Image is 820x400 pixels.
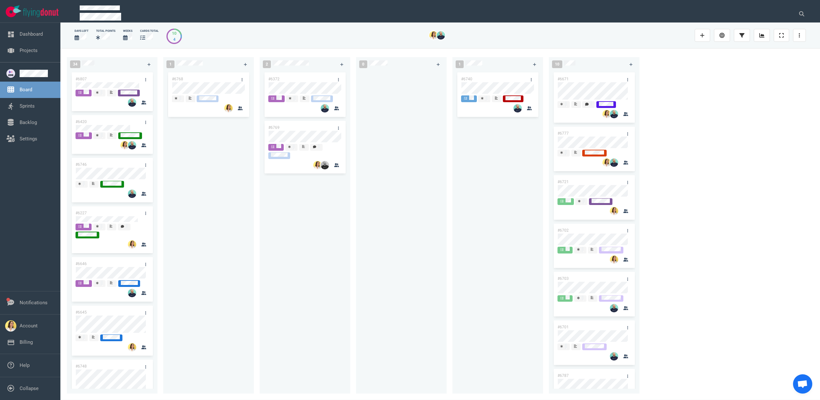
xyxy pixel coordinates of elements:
[128,98,136,107] img: 26
[75,29,88,33] div: days left
[128,240,136,249] img: 26
[552,60,562,68] span: 10
[166,60,174,68] span: 1
[610,304,618,312] img: 26
[76,364,87,369] a: #6748
[128,343,136,351] img: 26
[20,386,39,391] a: Collapse
[263,60,271,68] span: 2
[224,104,233,112] img: 26
[20,31,43,37] a: Dashboard
[20,120,37,125] a: Backlog
[793,374,812,394] a: Ouvrir le chat
[20,87,32,93] a: Board
[20,136,37,142] a: Settings
[557,276,569,281] a: #6703
[557,325,569,329] a: #6701
[557,131,569,136] a: #6777
[429,31,438,40] img: 26
[123,29,132,33] div: Weeks
[557,180,569,184] a: #6721
[321,104,329,112] img: 26
[610,110,618,118] img: 26
[20,323,38,329] a: Account
[96,29,115,33] div: Total Points
[76,162,87,167] a: #6746
[557,77,569,81] a: #6671
[20,300,48,306] a: Notifications
[76,262,87,266] a: #6646
[172,30,176,36] div: 10
[76,120,87,124] a: #6420
[172,77,183,81] a: #6768
[76,77,87,81] a: #6807
[610,255,618,264] img: 26
[76,310,87,315] a: #6645
[128,289,136,297] img: 26
[313,161,322,169] img: 26
[557,373,569,378] a: #6787
[20,103,35,109] a: Sprints
[610,352,618,360] img: 26
[513,104,522,112] img: 26
[140,29,159,33] div: cards total
[23,8,58,17] img: Flying Donut text logo
[128,190,136,198] img: 26
[128,141,136,149] img: 26
[602,158,611,167] img: 26
[76,211,87,215] a: #6227
[20,48,38,53] a: Projects
[321,161,329,169] img: 26
[437,31,445,40] img: 26
[120,141,129,149] img: 26
[359,60,367,68] span: 0
[602,110,611,118] img: 26
[610,207,618,215] img: 26
[557,228,569,233] a: #6702
[610,158,618,167] img: 26
[70,60,80,68] span: 34
[456,60,464,68] span: 1
[268,125,280,130] a: #6769
[461,77,472,81] a: #6740
[20,362,30,368] a: Help
[268,77,280,81] a: #6372
[172,36,176,42] div: 4
[20,339,33,345] a: Billing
